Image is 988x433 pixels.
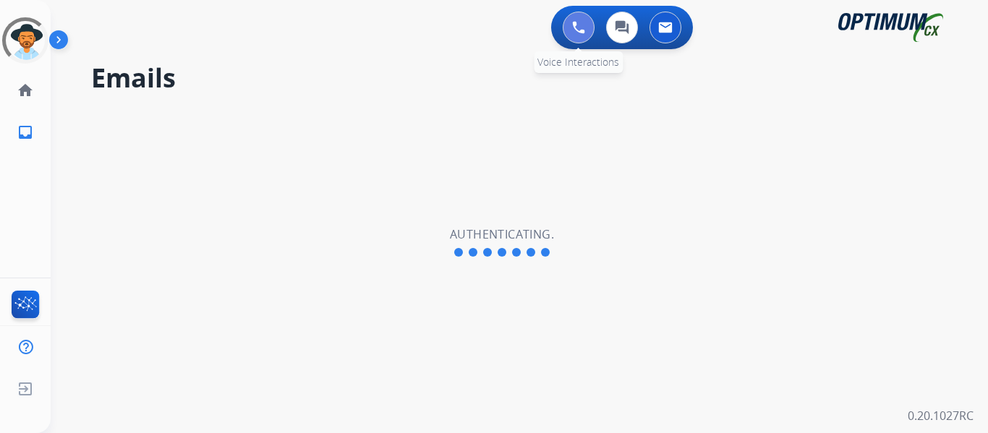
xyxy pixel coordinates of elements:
h2: Authenticating. [450,226,554,243]
mat-icon: inbox [17,124,34,141]
span: Voice Interactions [537,55,619,69]
h2: Emails [91,64,953,93]
p: 0.20.1027RC [908,407,974,424]
mat-icon: home [17,82,34,99]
